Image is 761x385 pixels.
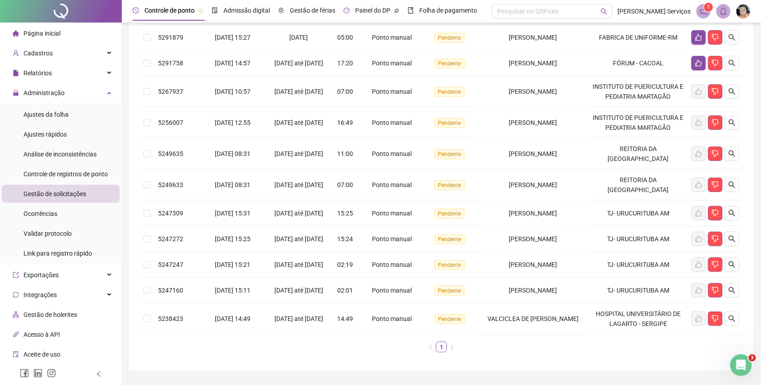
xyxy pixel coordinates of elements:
[729,315,736,322] span: search
[509,119,557,126] span: [PERSON_NAME]
[13,30,19,37] span: home
[509,235,557,243] span: [PERSON_NAME]
[589,252,688,278] td: TJ- URUCURITUBA AM
[447,342,458,353] li: Próxima página
[215,88,251,95] span: [DATE] 10:57
[274,315,323,322] span: [DATE] até [DATE]
[408,7,414,14] span: book
[198,8,204,14] span: pushpin
[355,7,390,14] span: Painel do DP
[695,60,702,67] span: like
[338,210,353,217] span: 15:25
[712,60,719,67] span: dislike
[712,210,719,217] span: dislike
[372,150,412,157] span: Ponto manual
[215,34,251,41] span: [DATE] 15:27
[23,111,69,118] span: Ajustes da folha
[509,287,557,294] span: [PERSON_NAME]
[589,170,688,201] td: REITORIA DA [GEOGRAPHIC_DATA]
[729,60,736,67] span: search
[47,369,56,378] span: instagram
[707,4,710,10] span: 1
[712,150,719,157] span: dislike
[589,303,688,335] td: HOSPITAL UNIVERSITÁRIO DE LAGARTO - SERGIPE
[158,119,183,126] span: 5256007
[212,7,218,14] span: file-done
[435,234,465,244] span: Pendente
[13,331,19,338] span: api
[290,7,335,14] span: Gestão de férias
[13,312,19,318] span: apartment
[372,88,412,95] span: Ponto manual
[729,261,736,268] span: search
[372,261,412,268] span: Ponto manual
[274,119,323,126] span: [DATE] até [DATE]
[372,315,412,322] span: Ponto manual
[618,6,691,16] span: [PERSON_NAME] Serviços
[450,345,455,350] span: right
[372,287,412,294] span: Ponto manual
[23,89,65,96] span: Administração
[215,60,251,67] span: [DATE] 14:57
[712,88,719,95] span: dislike
[737,5,750,18] img: 16970
[729,287,736,294] span: search
[729,235,736,243] span: search
[589,25,688,50] td: FABRICA DE UNIFORME-RM
[719,7,728,15] span: bell
[729,119,736,126] span: search
[215,181,251,188] span: [DATE] 08:31
[419,7,477,14] span: Folha de pagamento
[33,369,42,378] span: linkedin
[589,138,688,170] td: REITORIA DA [GEOGRAPHIC_DATA]
[13,272,19,278] span: export
[509,150,557,157] span: [PERSON_NAME]
[589,201,688,226] td: TJ- URUCURITUBA AM
[435,59,465,69] span: Pendente
[712,235,719,243] span: dislike
[729,34,736,41] span: search
[428,345,433,350] span: left
[23,50,53,57] span: Cadastros
[436,342,446,352] a: 1
[274,210,323,217] span: [DATE] até [DATE]
[158,88,183,95] span: 5267937
[338,119,353,126] span: 16:49
[712,287,719,294] span: dislike
[158,235,183,243] span: 5247272
[589,107,688,138] td: INSTITUTO DE PUERICULTURA E PEDIATRIA MARTAGÃO
[23,151,97,158] span: Análise de inconsistências
[509,60,557,67] span: [PERSON_NAME]
[338,287,353,294] span: 02:01
[712,315,719,322] span: dislike
[338,88,353,95] span: 07:00
[23,131,67,138] span: Ajustes rápidos
[509,181,557,188] span: [PERSON_NAME]
[509,261,557,268] span: [PERSON_NAME]
[447,342,458,353] button: right
[274,150,323,157] span: [DATE] até [DATE]
[23,230,72,237] span: Validar protocolo
[274,88,323,95] span: [DATE] até [DATE]
[372,181,412,188] span: Ponto manual
[729,181,736,188] span: search
[274,235,323,243] span: [DATE] até [DATE]
[158,34,183,41] span: 5291879
[712,261,719,268] span: dislike
[144,7,195,14] span: Controle de ponto
[372,235,412,243] span: Ponto manual
[23,190,86,197] span: Gestão de solicitações
[435,286,465,296] span: Pendente
[158,261,183,268] span: 5247247
[435,87,465,97] span: Pendente
[436,342,447,353] li: 1
[704,3,713,12] sup: 1
[425,342,436,353] button: left
[13,70,19,76] span: file
[695,34,702,41] span: like
[215,261,251,268] span: [DATE] 15:21
[589,50,688,76] td: FÓRUM - CACOAL
[223,7,270,14] span: Admissão digital
[435,314,465,324] span: Pendente
[13,292,19,298] span: sync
